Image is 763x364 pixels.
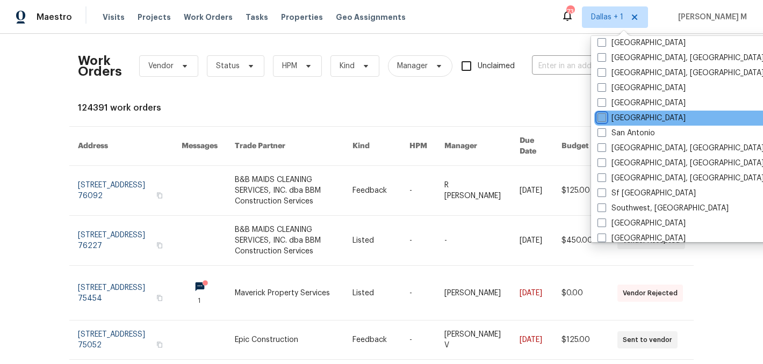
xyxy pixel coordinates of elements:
[226,321,344,360] td: Epic Construction
[598,203,729,214] label: Southwest, [GEOGRAPHIC_DATA]
[155,241,164,250] button: Copy Address
[155,293,164,303] button: Copy Address
[148,61,174,71] span: Vendor
[336,12,406,23] span: Geo Assignments
[674,12,747,23] span: [PERSON_NAME] M
[598,113,686,123] label: [GEOGRAPHIC_DATA]
[226,166,344,216] td: B&B MAIDS CLEANING SERVICES, INC. dba BBM Construction Services
[401,266,436,321] td: -
[401,216,436,266] td: -
[553,127,609,166] th: Budget
[401,321,436,360] td: -
[226,127,344,166] th: Trade Partner
[401,127,436,166] th: HPM
[436,166,511,216] td: R [PERSON_NAME]
[344,127,401,166] th: Kind
[436,321,511,360] td: [PERSON_NAME] V
[598,218,686,229] label: [GEOGRAPHIC_DATA]
[78,55,122,77] h2: Work Orders
[344,321,401,360] td: Feedback
[598,38,686,48] label: [GEOGRAPHIC_DATA]
[478,61,515,72] span: Unclaimed
[511,127,553,166] th: Due Date
[397,61,428,71] span: Manager
[436,127,511,166] th: Manager
[436,216,511,266] td: -
[281,12,323,23] span: Properties
[344,166,401,216] td: Feedback
[598,83,686,93] label: [GEOGRAPHIC_DATA]
[103,12,125,23] span: Visits
[155,340,164,350] button: Copy Address
[340,61,355,71] span: Kind
[155,191,164,200] button: Copy Address
[138,12,171,23] span: Projects
[226,216,344,266] td: B&B MAIDS CLEANING SERVICES, INC. dba BBM Construction Services
[78,103,685,113] div: 124391 work orders
[69,127,173,166] th: Address
[246,13,268,21] span: Tasks
[37,12,72,23] span: Maestro
[226,266,344,321] td: Maverick Property Services
[532,58,639,75] input: Enter in an address
[344,266,401,321] td: Listed
[173,127,226,166] th: Messages
[598,188,696,199] label: Sf [GEOGRAPHIC_DATA]
[184,12,233,23] span: Work Orders
[598,98,686,108] label: [GEOGRAPHIC_DATA]
[591,12,623,23] span: Dallas + 1
[566,6,574,17] div: 73
[282,61,297,71] span: HPM
[598,233,686,244] label: [GEOGRAPHIC_DATA]
[598,128,655,139] label: San Antonio
[216,61,240,71] span: Status
[344,216,401,266] td: Listed
[401,166,436,216] td: -
[436,266,511,321] td: [PERSON_NAME]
